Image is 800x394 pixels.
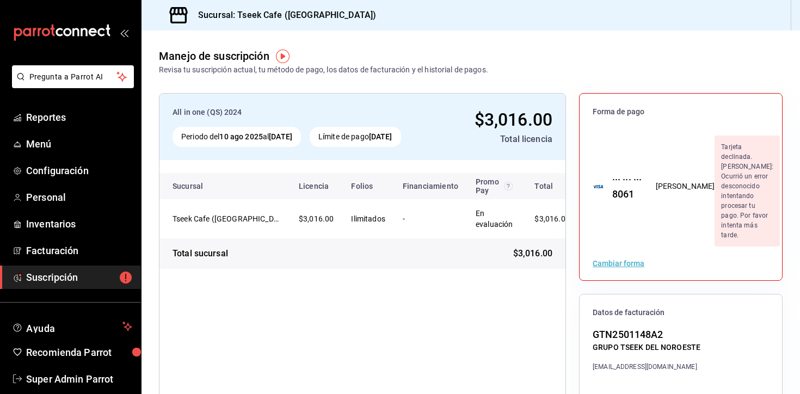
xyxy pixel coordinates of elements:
[475,109,552,130] span: $3,016.00
[369,132,392,141] strong: [DATE]
[593,362,700,372] div: [EMAIL_ADDRESS][DOMAIN_NAME]
[593,342,700,353] div: GRUPO TSEEK DEL NOROESTE
[593,260,644,267] button: Cambiar forma
[26,110,132,125] span: Reportes
[394,173,467,199] th: Financiamiento
[715,136,780,247] div: Tarjeta declinada. [PERSON_NAME]: Ocurrió un error desconocido intentando procesar tu pago. Por f...
[26,270,132,285] span: Suscripción
[442,133,552,146] div: Total licencia
[26,190,132,205] span: Personal
[342,173,394,199] th: Folios
[26,217,132,231] span: Inventarios
[173,127,301,147] div: Periodo del al
[8,79,134,90] a: Pregunta a Parrot AI
[26,243,132,258] span: Facturación
[394,199,467,238] td: -
[534,214,569,223] span: $3,016.00
[219,132,262,141] strong: 10 ago 2025
[299,214,334,223] span: $3,016.00
[173,213,281,224] div: Tseek Cafe ([GEOGRAPHIC_DATA])
[26,320,118,333] span: Ayuda
[173,182,232,190] div: Sucursal
[290,173,342,199] th: Licencia
[159,48,269,64] div: Manejo de suscripción
[26,345,132,360] span: Recomienda Parrot
[26,163,132,178] span: Configuración
[189,9,376,22] h3: Sucursal: Tseek Cafe ([GEOGRAPHIC_DATA])
[521,173,587,199] th: Total
[604,172,643,201] div: ··· ··· ··· 8061
[120,28,128,37] button: open_drawer_menu
[29,71,117,83] span: Pregunta a Parrot AI
[467,199,522,238] td: En evaluación
[593,107,769,117] span: Forma de pago
[173,247,228,260] div: Total sucursal
[310,127,401,147] div: Límite de pago
[26,372,132,386] span: Super Admin Parrot
[476,177,513,195] div: Promo Pay
[26,137,132,151] span: Menú
[342,199,394,238] td: Ilimitados
[269,132,292,141] strong: [DATE]
[593,327,700,342] div: GTN2501148A2
[173,213,281,224] div: Tseek Cafe (Zaragoza)
[173,107,433,118] div: All in one (QS) 2024
[513,247,552,260] span: $3,016.00
[159,64,488,76] div: Revisa tu suscripción actual, tu método de pago, los datos de facturación y el historial de pagos.
[12,65,134,88] button: Pregunta a Parrot AI
[656,181,715,192] div: [PERSON_NAME]
[593,307,769,318] span: Datos de facturación
[276,50,290,63] img: Tooltip marker
[504,182,513,190] svg: Recibe un descuento en el costo de tu membresía al cubrir 80% de tus transacciones realizadas con...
